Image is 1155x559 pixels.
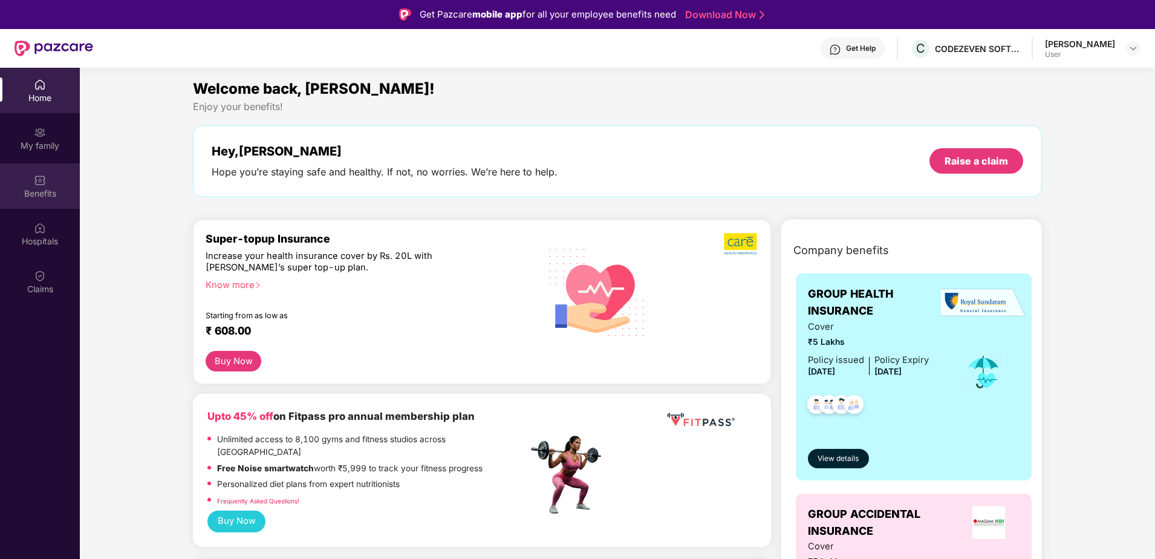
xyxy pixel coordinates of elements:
[874,367,902,376] span: [DATE]
[206,351,261,372] button: Buy Now
[1045,38,1115,50] div: [PERSON_NAME]
[217,478,400,491] p: Personalized diet plans from expert nutritionists
[665,408,737,431] img: fppp.png
[874,353,929,367] div: Policy Expiry
[206,279,521,288] div: Know more
[839,391,869,421] img: svg+xml;base64,PHN2ZyB4bWxucz0iaHR0cDovL3d3dy53My5vcmcvMjAwMC9zdmciIHdpZHRoPSI0OC45NDMiIGhlaWdodD...
[217,433,528,459] p: Unlimited access to 8,100 gyms and fitness studios across [GEOGRAPHIC_DATA]
[935,43,1020,54] div: CODEZEVEN SOFTWARE PRIVATE LIMITED
[34,174,46,186] img: svg+xml;base64,PHN2ZyBpZD0iQmVuZWZpdHMiIHhtbG5zPSJodHRwOi8vd3d3LnczLm9yZy8yMDAwL3N2ZyIgd2lkdGg9Ij...
[217,497,299,505] a: Frequently Asked Questions!
[808,320,929,334] span: Cover
[685,8,761,21] a: Download Now
[193,100,1042,113] div: Enjoy your benefits!
[808,336,929,349] span: ₹5 Lakhs
[15,41,93,56] img: New Pazcare Logo
[206,232,528,245] div: Super-topup Insurance
[808,540,929,554] span: Cover
[34,126,46,139] img: svg+xml;base64,PHN2ZyB3aWR0aD0iMjAiIGhlaWdodD0iMjAiIHZpZXdCb3g9IjAgMCAyMCAyMCIgZmlsbD0ibm9uZSIgeG...
[420,7,676,22] div: Get Pazcare for all your employee benefits need
[846,44,876,53] div: Get Help
[1045,50,1115,59] div: User
[207,511,265,533] button: Buy Now
[916,41,925,56] span: C
[472,8,522,20] strong: mobile app
[527,433,612,517] img: fpp.png
[34,79,46,91] img: svg+xml;base64,PHN2ZyBpZD0iSG9tZSIgeG1sbnM9Imh0dHA6Ly93d3cudzMub3JnLzIwMDAvc3ZnIiB3aWR0aD0iMjAiIG...
[808,367,835,376] span: [DATE]
[815,391,844,421] img: svg+xml;base64,PHN2ZyB4bWxucz0iaHR0cDovL3d3dy53My5vcmcvMjAwMC9zdmciIHdpZHRoPSI0OC45MTUiIGhlaWdodD...
[34,270,46,282] img: svg+xml;base64,PHN2ZyBpZD0iQ2xhaW0iIHhtbG5zPSJodHRwOi8vd3d3LnczLm9yZy8yMDAwL3N2ZyIgd2lkdGg9IjIwIi...
[212,166,558,178] div: Hope you’re staying safe and healthy. If not, no worries. We’re here to help.
[193,80,435,97] span: Welcome back, [PERSON_NAME]!
[808,449,869,468] button: View details
[539,233,655,350] img: svg+xml;base64,PHN2ZyB4bWxucz0iaHR0cDovL3d3dy53My5vcmcvMjAwMC9zdmciIHhtbG5zOnhsaW5rPSJodHRwOi8vd3...
[399,8,411,21] img: Logo
[206,311,477,319] div: Starting from as low as
[212,144,558,159] div: Hey, [PERSON_NAME]
[808,353,864,367] div: Policy issued
[34,222,46,234] img: svg+xml;base64,PHN2ZyBpZD0iSG9zcGl0YWxzIiB4bWxucz0iaHR0cDovL3d3dy53My5vcmcvMjAwMC9zdmciIHdpZHRoPS...
[724,232,758,255] img: b5dec4f62d2307b9de63beb79f102df3.png
[827,391,856,421] img: svg+xml;base64,PHN2ZyB4bWxucz0iaHR0cDovL3d3dy53My5vcmcvMjAwMC9zdmciIHdpZHRoPSI0OC45NDMiIGhlaWdodD...
[793,242,889,259] span: Company benefits
[808,506,958,540] span: GROUP ACCIDENTAL INSURANCE
[829,44,841,56] img: svg+xml;base64,PHN2ZyBpZD0iSGVscC0zMngzMiIgeG1sbnM9Imh0dHA6Ly93d3cudzMub3JnLzIwMDAvc3ZnIiB3aWR0aD...
[206,250,476,274] div: Increase your health insurance cover by Rs. 20L with [PERSON_NAME]’s super top-up plan.
[818,453,859,465] span: View details
[207,410,273,422] b: Upto 45% off
[760,8,764,21] img: Stroke
[1128,44,1138,53] img: svg+xml;base64,PHN2ZyBpZD0iRHJvcGRvd24tMzJ4MzIiIHhtbG5zPSJodHRwOi8vd3d3LnczLm9yZy8yMDAwL3N2ZyIgd2...
[972,506,1005,539] img: insurerLogo
[802,391,831,421] img: svg+xml;base64,PHN2ZyB4bWxucz0iaHR0cDovL3d3dy53My5vcmcvMjAwMC9zdmciIHdpZHRoPSI0OC45NDMiIGhlaWdodD...
[217,462,483,476] p: worth ₹5,999 to track your fitness progress
[945,154,1008,168] div: Raise a claim
[964,352,1003,392] img: icon
[206,324,516,339] div: ₹ 608.00
[217,463,314,473] strong: Free Noise smartwatch
[941,288,1026,318] img: insurerLogo
[207,410,475,422] b: on Fitpass pro annual membership plan
[255,282,261,289] span: right
[808,286,948,320] span: GROUP HEALTH INSURANCE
